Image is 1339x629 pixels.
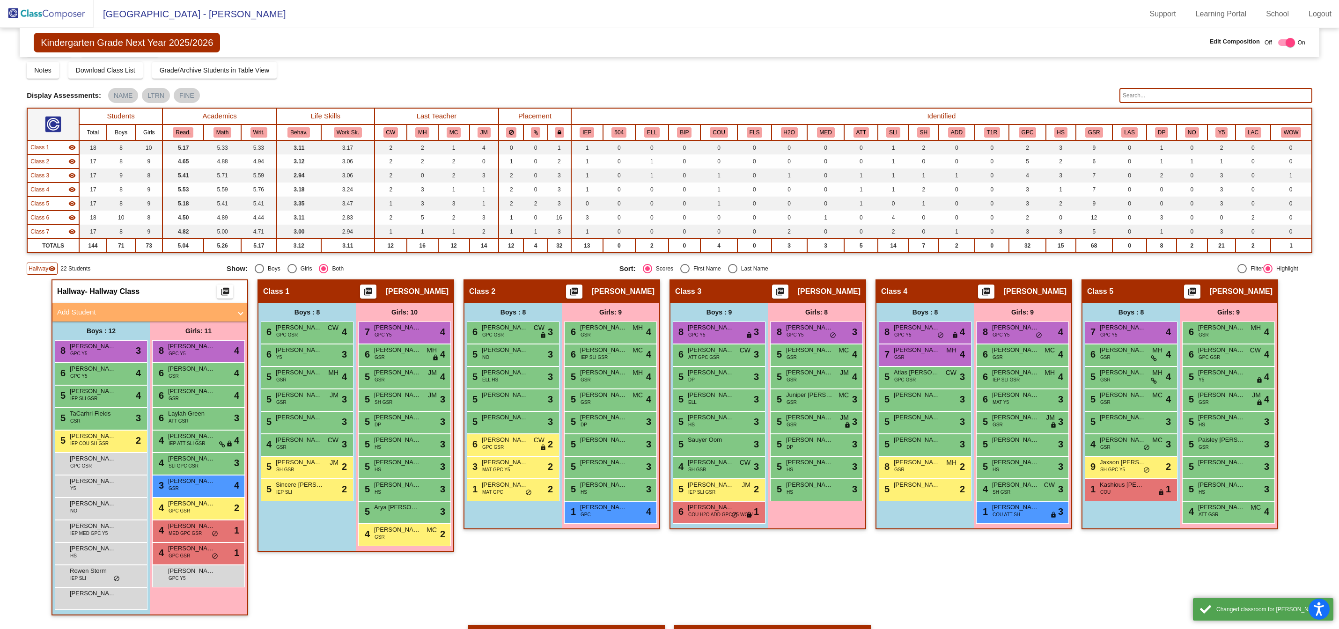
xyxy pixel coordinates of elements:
[635,168,669,183] td: 1
[781,127,798,138] button: H2O
[30,143,49,152] span: Class 1
[241,154,277,168] td: 4.94
[107,154,135,168] td: 8
[1009,140,1045,154] td: 2
[162,108,277,124] th: Academics
[1271,124,1312,140] th: Student will be evaluated for special education.
[321,197,375,211] td: 3.47
[878,124,909,140] th: Speech and Language Impairment
[1112,197,1147,211] td: 0
[603,183,635,197] td: 0
[700,154,738,168] td: 0
[548,197,571,211] td: 3
[1112,183,1147,197] td: 0
[1046,154,1076,168] td: 2
[1177,140,1207,154] td: 0
[878,183,909,197] td: 1
[772,140,807,154] td: 0
[162,168,204,183] td: 5.41
[1046,168,1076,183] td: 3
[204,197,241,211] td: 5.41
[700,168,738,183] td: 1
[30,171,49,180] span: Class 3
[375,197,407,211] td: 1
[886,127,900,138] button: SLI
[603,140,635,154] td: 0
[1271,168,1312,183] td: 1
[1245,127,1261,138] button: LAC
[277,183,321,197] td: 3.18
[975,140,1009,154] td: 0
[277,168,321,183] td: 2.94
[571,108,1312,124] th: Identified
[1147,197,1177,211] td: 0
[383,127,398,138] button: CW
[438,197,470,211] td: 3
[1177,124,1207,140] th: No Preschool Noted
[737,168,771,183] td: 0
[939,154,975,168] td: 0
[470,140,499,154] td: 4
[375,154,407,168] td: 2
[1188,7,1254,22] a: Learning Portal
[939,183,975,197] td: 0
[603,154,635,168] td: 0
[1236,154,1270,168] td: 0
[984,127,1000,138] button: T1R
[1076,183,1112,197] td: 7
[1207,124,1236,140] th: Attended Young 5's program
[737,140,771,154] td: 0
[939,168,975,183] td: 1
[1207,183,1236,197] td: 3
[878,168,909,183] td: 1
[375,108,499,124] th: Last Teacher
[1054,127,1067,138] button: HS
[1147,154,1177,168] td: 1
[1076,197,1112,211] td: 9
[737,183,771,197] td: 0
[523,168,548,183] td: 0
[772,154,807,168] td: 0
[321,154,375,168] td: 3.06
[204,154,241,168] td: 4.88
[523,124,548,140] th: Keep with students
[360,285,376,299] button: Print Students Details
[635,124,669,140] th: English Language Learner
[478,127,491,138] button: JM
[571,168,603,183] td: 1
[287,127,310,138] button: Behav.
[407,168,438,183] td: 0
[438,154,470,168] td: 2
[241,140,277,154] td: 5.33
[853,127,869,138] button: ATT
[710,127,728,138] button: COU
[438,124,470,140] th: Melissa Carrier
[1236,197,1270,211] td: 0
[204,140,241,154] td: 5.33
[635,154,669,168] td: 1
[1076,140,1112,154] td: 9
[204,168,241,183] td: 5.71
[1177,168,1207,183] td: 0
[939,124,975,140] th: ADHD Diagnosis
[772,197,807,211] td: 0
[162,183,204,197] td: 5.53
[669,183,700,197] td: 0
[27,154,79,168] td: Ronni Sniegowski - No Class Name
[34,33,220,52] span: Kindergarten Grade Next Year 2025/2026
[548,124,571,140] th: Keep with teacher
[162,197,204,211] td: 5.18
[909,168,939,183] td: 1
[1046,197,1076,211] td: 2
[1271,154,1312,168] td: 0
[635,197,669,211] td: 0
[700,140,738,154] td: 0
[27,183,79,197] td: Sarah Hodges - No Class Name
[57,307,231,318] mat-panel-title: Add Student
[975,154,1009,168] td: 0
[737,197,771,211] td: 0
[635,183,669,197] td: 0
[807,140,845,154] td: 0
[909,124,939,140] th: Two Family Household/Split Family
[878,197,909,211] td: 0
